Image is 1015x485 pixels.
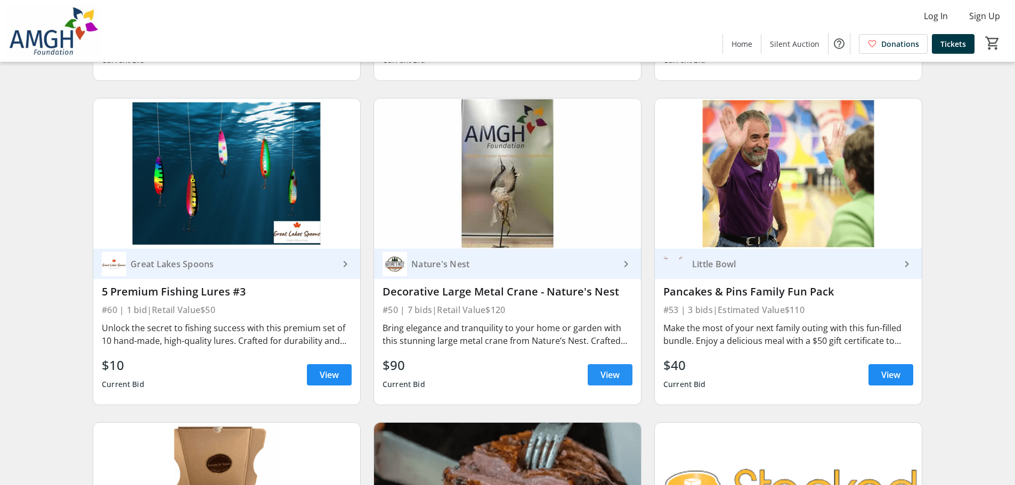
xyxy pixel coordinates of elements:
span: Home [732,38,752,50]
span: Log In [924,10,948,22]
img: 5 Premium Fishing Lures #3 [93,98,360,249]
mat-icon: keyboard_arrow_right [900,258,913,270]
div: Current Bid [383,375,425,394]
div: $10 [102,356,144,375]
img: Great Lakes Spoons [102,252,126,276]
button: Cart [983,34,1002,53]
div: Nature's Nest [407,259,620,269]
a: View [588,364,632,385]
a: View [868,364,913,385]
div: $40 [663,356,706,375]
div: Make the most of your next family outing with this fun-filled bundle. Enjoy a delicious meal with... [663,322,913,347]
a: Silent Auction [761,34,828,54]
div: $90 [383,356,425,375]
span: View [600,368,620,381]
img: Decorative Large Metal Crane - Nature's Nest [374,98,641,249]
div: 5 Premium Fishing Lures #3 [102,285,352,298]
div: Unlock the secret to fishing success with this premium set of 10 hand-made, high-quality lures. C... [102,322,352,347]
mat-icon: keyboard_arrow_right [620,258,632,270]
span: Donations [881,38,919,50]
span: Tickets [940,38,966,50]
button: Sign Up [961,7,1009,24]
img: Pancakes & Pins Family Fun Pack [655,98,922,249]
img: Little Bowl [663,252,688,276]
span: View [320,368,339,381]
div: Little Bowl [688,259,900,269]
div: Decorative Large Metal Crane - Nature's Nest [383,285,632,298]
a: View [307,364,352,385]
img: Alexandra Marine & General Hospital Foundation's Logo [6,4,101,57]
img: Nature's Nest [383,252,407,276]
span: Silent Auction [770,38,819,50]
div: Bring elegance and tranquility to your home or garden with this stunning large metal crane from N... [383,322,632,347]
button: Help [829,33,850,54]
a: Tickets [932,34,975,54]
a: Nature's NestNature's Nest [374,249,641,279]
span: Sign Up [969,10,1000,22]
div: Pancakes & Pins Family Fun Pack [663,285,913,298]
span: View [881,368,900,381]
a: Great Lakes SpoonsGreat Lakes Spoons [93,249,360,279]
button: Log In [915,7,956,24]
div: #53 | 3 bids | Estimated Value $110 [663,302,913,317]
a: Home [723,34,761,54]
mat-icon: keyboard_arrow_right [339,258,352,270]
div: Great Lakes Spoons [126,259,339,269]
a: Little BowlLittle Bowl [655,249,922,279]
div: #50 | 7 bids | Retail Value $120 [383,302,632,317]
a: Donations [859,34,928,54]
div: #60 | 1 bid | Retail Value $50 [102,302,352,317]
div: Current Bid [102,375,144,394]
div: Current Bid [663,375,706,394]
